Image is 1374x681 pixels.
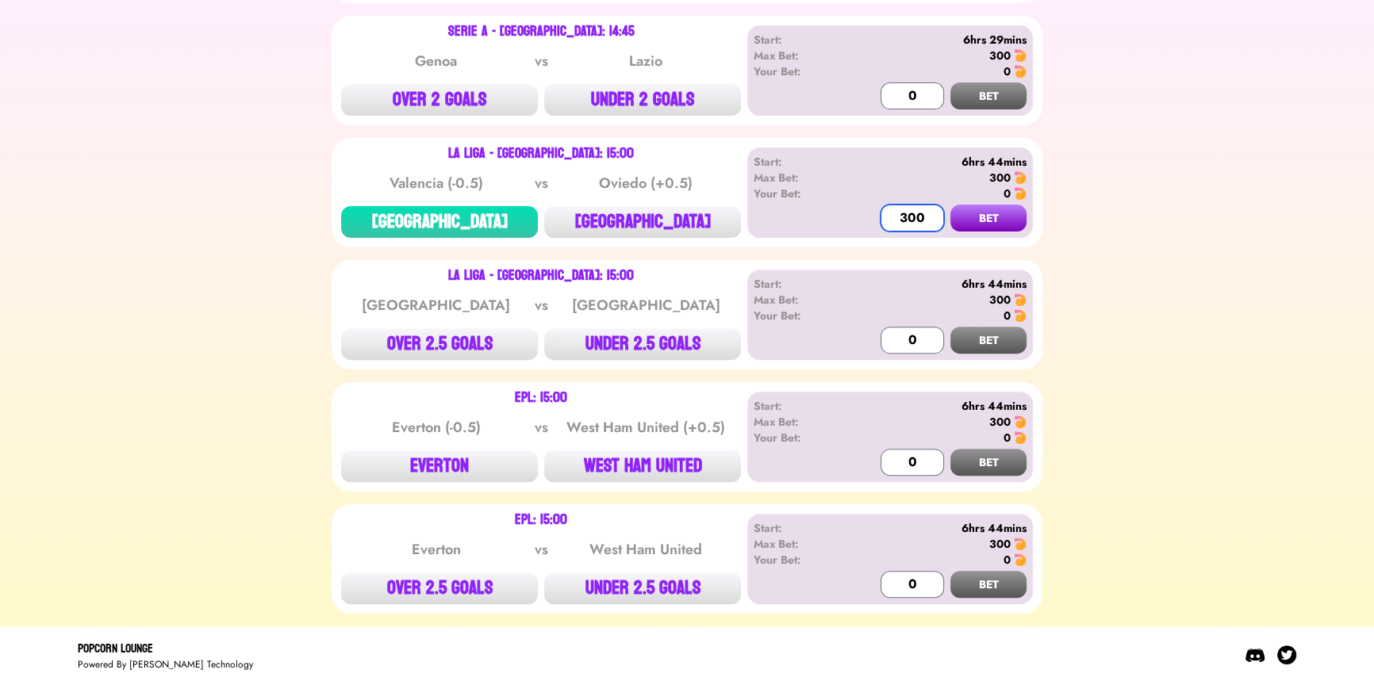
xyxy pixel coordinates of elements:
[1014,553,1027,566] img: 🍤
[356,50,516,72] div: Genoa
[356,294,516,316] div: [GEOGRAPHIC_DATA]
[845,398,1027,414] div: 6hrs 44mins
[544,84,741,116] button: UNDER 2 GOALS
[754,48,845,63] div: Max Bet:
[1004,430,1011,446] div: 0
[356,416,516,438] div: Everton (-0.5)
[754,186,845,201] div: Your Bet:
[950,82,1027,109] button: BET
[950,449,1027,476] button: BET
[532,538,551,560] div: vs
[341,206,538,238] button: [GEOGRAPHIC_DATA]
[1014,415,1027,428] img: 🍤
[754,520,845,536] div: Start:
[356,172,516,194] div: Valencia (-0.5)
[1014,431,1027,444] img: 🍤
[754,398,845,414] div: Start:
[1277,645,1296,664] img: Twitter
[1014,293,1027,306] img: 🍤
[566,172,726,194] div: Oviedo (+0.5)
[754,414,845,430] div: Max Bet:
[515,514,567,526] div: EPL: 15:00
[448,270,634,282] div: La Liga - [GEOGRAPHIC_DATA]: 15:00
[341,572,538,604] button: OVER 2.5 GOALS
[754,32,845,48] div: Start:
[950,327,1027,354] button: BET
[989,170,1011,186] div: 300
[566,416,726,438] div: West Ham United (+0.5)
[544,206,741,238] button: [GEOGRAPHIC_DATA]
[566,294,726,316] div: [GEOGRAPHIC_DATA]
[1004,552,1011,568] div: 0
[1004,63,1011,79] div: 0
[754,292,845,308] div: Max Bet:
[754,170,845,186] div: Max Bet:
[1014,49,1027,62] img: 🍤
[845,276,1027,292] div: 6hrs 44mins
[566,538,726,560] div: West Ham United
[845,520,1027,536] div: 6hrs 44mins
[989,292,1011,308] div: 300
[544,450,741,482] button: WEST HAM UNITED
[754,63,845,79] div: Your Bet:
[1014,65,1027,78] img: 🍤
[754,276,845,292] div: Start:
[950,205,1027,231] button: BET
[544,572,741,604] button: UNDER 2.5 GOALS
[532,294,551,316] div: vs
[448,25,635,38] div: Serie A - [GEOGRAPHIC_DATA]: 14:45
[754,552,845,568] div: Your Bet:
[1004,186,1011,201] div: 0
[754,154,845,170] div: Start:
[845,32,1027,48] div: 6hrs 29mins
[78,658,253,671] div: Powered By [PERSON_NAME] Technology
[1245,645,1265,664] img: Discord
[532,50,551,72] div: vs
[356,538,516,560] div: Everton
[532,416,551,438] div: vs
[754,308,845,323] div: Your Bet:
[448,147,634,160] div: La Liga - [GEOGRAPHIC_DATA]: 15:00
[341,450,538,482] button: EVERTON
[566,50,726,72] div: Lazio
[1014,171,1027,184] img: 🍤
[989,536,1011,552] div: 300
[1014,309,1027,322] img: 🍤
[754,430,845,446] div: Your Bet:
[341,328,538,360] button: OVER 2.5 GOALS
[1004,308,1011,323] div: 0
[845,154,1027,170] div: 6hrs 44mins
[532,172,551,194] div: vs
[989,414,1011,430] div: 300
[78,639,253,658] div: Popcorn Lounge
[1014,187,1027,200] img: 🍤
[515,392,567,404] div: EPL: 15:00
[754,536,845,552] div: Max Bet:
[544,328,741,360] button: UNDER 2.5 GOALS
[341,84,538,116] button: OVER 2 GOALS
[950,571,1027,598] button: BET
[989,48,1011,63] div: 300
[1014,538,1027,550] img: 🍤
